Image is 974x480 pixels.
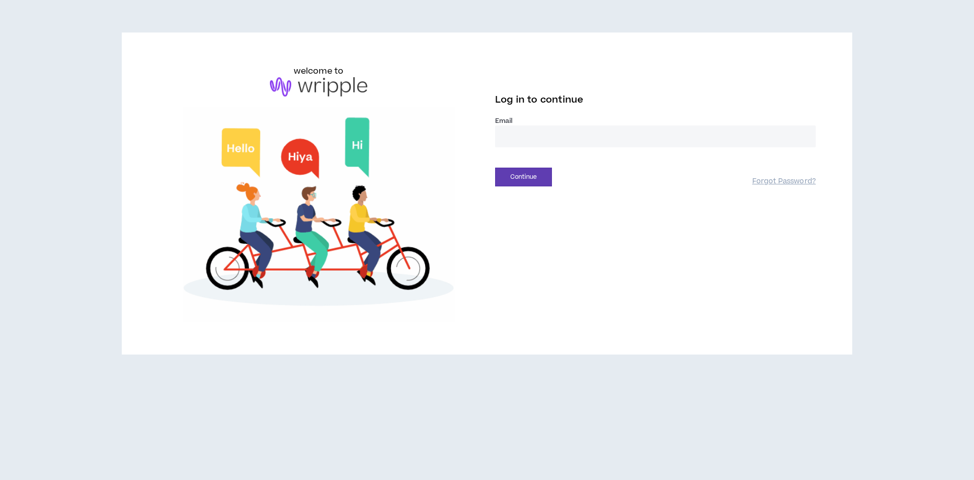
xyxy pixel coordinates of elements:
[294,65,344,77] h6: welcome to
[495,168,552,186] button: Continue
[158,107,479,322] img: Welcome to Wripple
[495,93,583,106] span: Log in to continue
[752,177,816,186] a: Forgot Password?
[495,116,816,125] label: Email
[270,77,367,97] img: logo-brand.png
